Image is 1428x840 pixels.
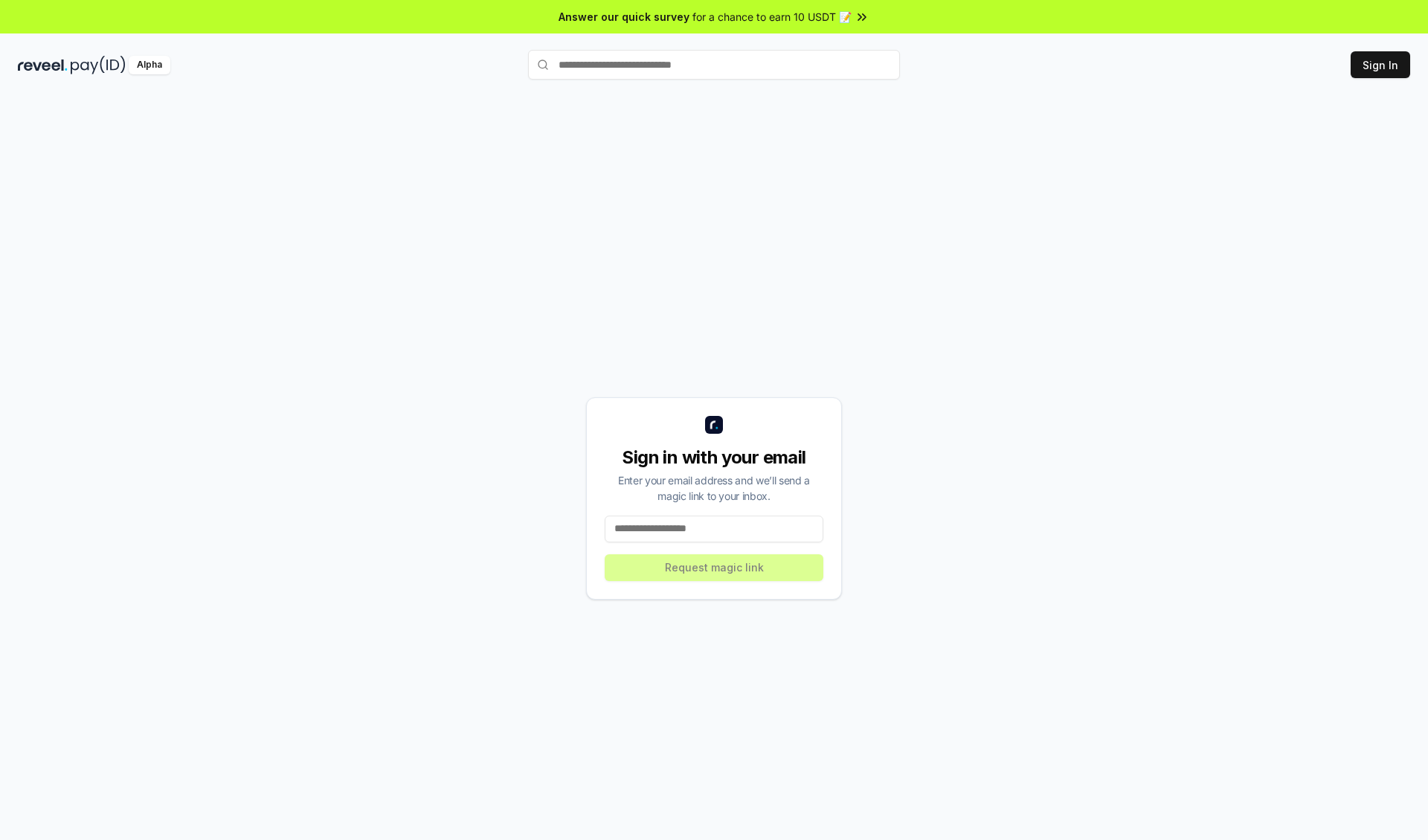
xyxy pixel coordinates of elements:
span: for a chance to earn 10 USDT 📝 [692,9,852,25]
div: Enter your email address and we’ll send a magic link to your inbox. [605,472,823,504]
img: logo_small [705,416,723,434]
button: Sign In [1351,51,1410,78]
span: Answer our quick survey [559,9,689,25]
img: pay_id [71,56,126,74]
div: Sign in with your email [605,446,823,469]
div: Alpha [129,56,170,74]
img: reveel_dark [18,56,68,74]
